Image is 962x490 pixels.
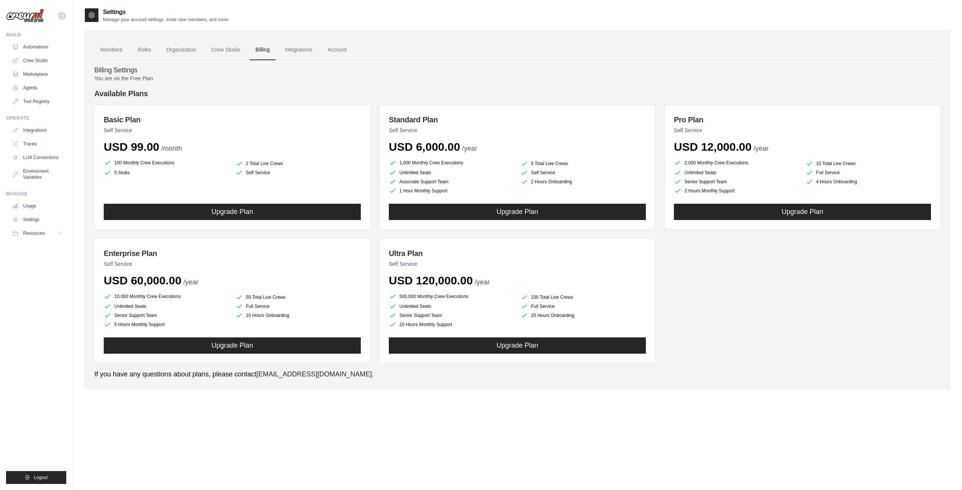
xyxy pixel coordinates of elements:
li: Unlimited Seats [674,169,800,176]
a: Account [321,40,353,60]
a: Settings [9,214,66,226]
li: 10 Total Live Crews [806,160,931,167]
button: Upgrade Plan [104,204,361,220]
p: Self Service [389,126,646,134]
button: Upgrade Plan [389,337,646,354]
span: USD 6,000.00 [389,140,460,153]
li: 5 Seats [104,169,229,176]
span: USD 60,000.00 [104,274,181,287]
a: Crew Studio [206,40,246,60]
li: 4 Hours Onboarding [806,178,931,186]
span: /year [462,145,477,152]
a: Agents [9,82,66,94]
li: Senior Support Team [104,312,229,319]
li: Self Service [521,169,646,176]
span: Logout [34,474,48,481]
h4: Available Plans [94,88,940,99]
div: Operate [6,115,66,121]
a: Billing [249,40,276,60]
span: /year [183,278,198,286]
li: 50 Total Live Crews [235,293,361,301]
p: Self Service [104,260,361,268]
p: If you have any questions about plans, please contact . [94,369,940,379]
li: Self Service [235,169,361,176]
h4: Billing Settings [94,66,940,75]
li: Unlimited Seats [389,169,515,176]
span: /year [475,278,490,286]
li: 5 Total Live Crews [521,160,646,167]
a: Tool Registry [9,95,66,108]
li: Unlimited Seats [389,303,515,310]
li: 2 Total Live Crews [235,160,361,167]
p: Self Service [104,126,361,134]
a: Marketplace [9,68,66,80]
li: Senior Support Team [674,178,800,186]
a: Integrations [9,124,66,136]
li: 1 Hour Monthly Support [389,187,515,195]
li: 100 Total Live Crews [521,293,646,301]
li: Associate Support Team [389,178,515,186]
a: Traces [9,138,66,150]
li: 2 Hours Onboarding [521,178,646,186]
h2: Settings [103,8,229,17]
a: Environment Variables [9,165,66,183]
li: 100 Monthly Crew Executions [104,158,229,167]
h3: Ultra Plan [389,248,646,259]
button: Logout [6,471,66,484]
span: Resources [23,230,45,236]
a: LLM Connections [9,151,66,164]
div: Manage [6,191,66,197]
span: /year [753,145,769,152]
li: Full Service [235,303,361,310]
a: [EMAIL_ADDRESS][DOMAIN_NAME] [256,370,372,378]
li: 2 Hours Monthly Support [674,187,800,195]
span: USD 12,000.00 [674,140,752,153]
li: 20 Hours Monthly Support [389,321,515,328]
span: USD 99.00 [104,140,159,153]
li: Full Service [806,169,931,176]
p: Manage your account settings, invite new members, and more. [103,17,229,23]
li: 500,000 Monthly Crew Executions [389,292,515,301]
h3: Enterprise Plan [104,248,361,259]
a: Organization [160,40,202,60]
img: Logo [6,9,44,23]
li: 2,000 Monthly Crew Executions [674,158,800,167]
span: USD 120,000.00 [389,274,473,287]
span: /month [161,145,182,152]
li: 1,000 Monthly Crew Executions [389,158,515,167]
button: Resources [9,227,66,239]
li: 10,000 Monthly Crew Executions [104,292,229,301]
a: Usage [9,200,66,212]
li: Unlimited Seats [104,303,229,310]
li: 5 Hours Monthly Support [104,321,229,328]
li: Full Service [521,303,646,310]
li: 10 Hours Onboarding [235,312,361,319]
h3: Pro Plan [674,114,931,125]
div: Build [6,32,66,38]
a: Crew Studio [9,55,66,67]
a: Integrations [279,40,318,60]
p: Self Service [389,260,646,268]
li: Senior Support Team [389,312,515,319]
a: Roles [131,40,157,60]
button: Upgrade Plan [104,337,361,354]
p: You are on the Free Plan [94,75,940,82]
li: 20 Hours Onboarding [521,312,646,319]
a: Members [94,40,128,60]
h3: Standard Plan [389,114,646,125]
a: Automations [9,41,66,53]
p: Self Service [674,126,931,134]
h3: Basic Plan [104,114,361,125]
button: Upgrade Plan [674,204,931,220]
button: Upgrade Plan [389,204,646,220]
